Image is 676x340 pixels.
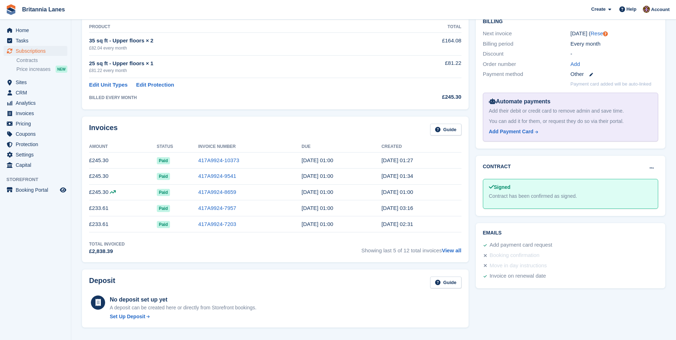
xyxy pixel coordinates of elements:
span: Home [16,25,58,35]
div: Set Up Deposit [110,313,145,320]
a: 417A9924-8659 [198,189,236,195]
div: No deposit set up yet [110,295,257,304]
span: Pricing [16,119,58,129]
div: Billing period [483,40,571,48]
div: Contract has been confirmed as signed. [489,192,652,200]
div: £81.22 every month [89,67,392,74]
span: Protection [16,139,58,149]
th: Invoice Number [198,141,301,153]
a: Guide [430,277,461,288]
div: Add Payment Card [489,128,533,135]
time: 2025-07-01 00:34:28 UTC [381,173,413,179]
span: Help [626,6,636,13]
a: Contracts [16,57,67,64]
a: menu [4,119,67,129]
p: A deposit can be created here or directly from Storefront bookings. [110,304,257,311]
th: Created [381,141,461,153]
div: NEW [56,66,67,73]
h2: Contract [483,163,511,170]
a: menu [4,25,67,35]
h2: Deposit [89,277,115,288]
div: Move in day instructions [490,262,547,270]
a: Reset [590,30,604,36]
span: Paid [157,157,170,164]
a: Guide [430,124,461,135]
td: £164.08 [392,33,461,55]
span: Settings [16,150,58,160]
a: 417A9924-10373 [198,157,239,163]
img: Andy Collier [643,6,650,13]
div: 25 sq ft - Upper floors × 1 [89,60,392,68]
div: Total Invoiced [89,241,125,247]
span: Paid [157,221,170,228]
td: £245.30 [89,153,157,169]
div: Booking confirmation [490,251,540,260]
span: Account [651,6,670,13]
div: £82.04 every month [89,45,392,51]
a: menu [4,98,67,108]
span: Analytics [16,98,58,108]
div: - [571,50,658,58]
a: 417A9924-7203 [198,221,236,227]
span: Price increases [16,66,51,73]
span: Capital [16,160,58,170]
a: Set Up Deposit [110,313,257,320]
td: £81.22 [392,55,461,78]
th: Due [301,141,381,153]
time: 2025-05-02 00:00:00 UTC [301,205,333,211]
a: View all [442,247,461,253]
div: [DATE] ( ) [571,30,658,38]
div: BILLED EVERY MONTH [89,94,392,101]
span: Showing last 5 of 12 total invoices [361,241,461,256]
div: Invoice on renewal date [490,272,546,280]
span: Tasks [16,36,58,46]
img: stora-icon-8386f47178a22dfd0bd8f6a31ec36ba5ce8667c1dd55bd0f319d3a0aa187defe.svg [6,4,16,15]
span: CRM [16,88,58,98]
span: Storefront [6,176,71,183]
span: Paid [157,205,170,212]
h2: Invoices [89,124,118,135]
div: £245.30 [392,93,461,101]
div: 35 sq ft - Upper floors × 2 [89,37,392,45]
a: Preview store [59,186,67,194]
time: 2025-06-02 00:00:00 UTC [301,189,333,195]
div: £2,838.39 [89,247,125,256]
time: 2025-04-01 01:31:42 UTC [381,221,413,227]
td: £233.61 [89,200,157,216]
span: Booking Portal [16,185,58,195]
div: Discount [483,50,571,58]
a: menu [4,108,67,118]
th: Amount [89,141,157,153]
div: Tooltip anchor [602,31,609,37]
div: Automate payments [489,97,652,106]
p: Payment card added will be auto-linked [571,81,651,88]
time: 2025-07-02 00:00:00 UTC [301,173,333,179]
div: Signed [489,184,652,191]
div: Payment method [483,70,571,78]
div: Add their debit or credit card to remove admin and save time. [489,107,652,115]
h2: Emails [483,230,658,236]
span: Paid [157,189,170,196]
div: Add payment card request [490,241,552,249]
div: Next invoice [483,30,571,38]
a: menu [4,150,67,160]
td: £245.30 [89,184,157,200]
a: menu [4,129,67,139]
a: menu [4,77,67,87]
a: menu [4,160,67,170]
a: menu [4,185,67,195]
a: menu [4,88,67,98]
a: Edit Protection [136,81,174,89]
span: Sites [16,77,58,87]
td: £245.30 [89,168,157,184]
h2: Billing [483,17,658,25]
a: menu [4,46,67,56]
span: Subscriptions [16,46,58,56]
a: 417A9924-9541 [198,173,236,179]
a: 417A9924-7957 [198,205,236,211]
div: You can add it for them, or request they do so via their portal. [489,118,652,125]
span: Paid [157,173,170,180]
a: menu [4,139,67,149]
span: Invoices [16,108,58,118]
a: Britannia Lanes [19,4,68,15]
